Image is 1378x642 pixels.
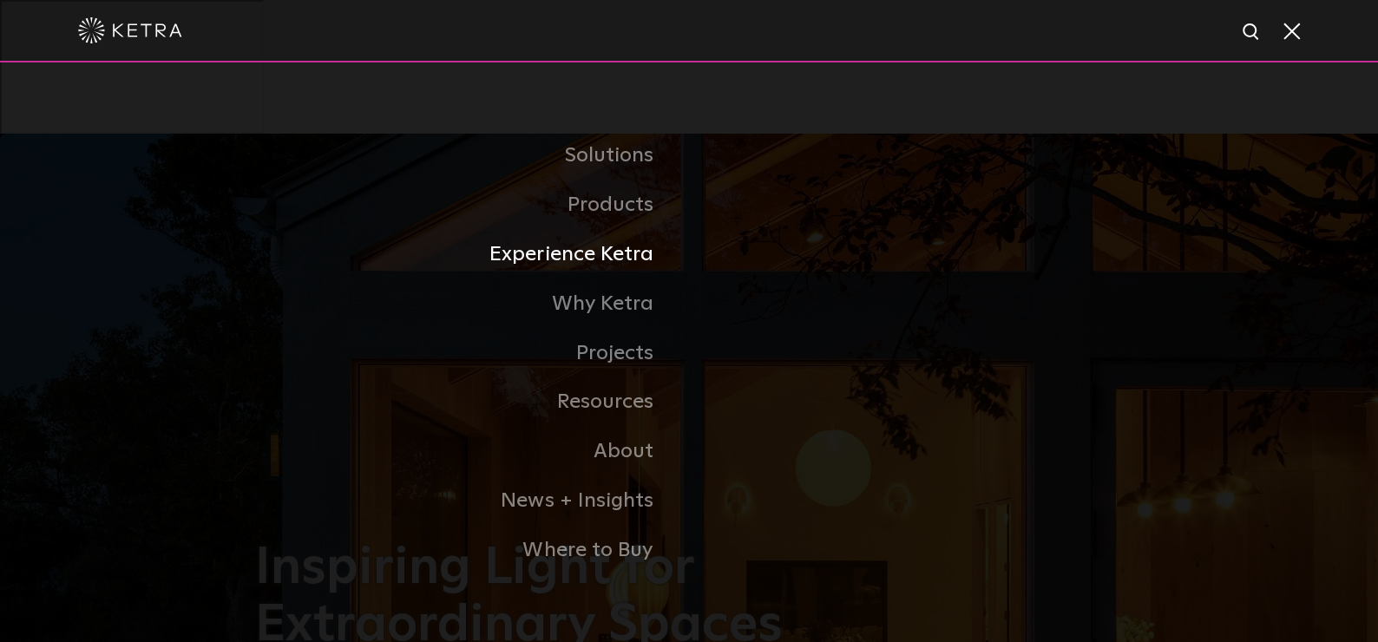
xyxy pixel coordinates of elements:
[255,230,689,279] a: Experience Ketra
[78,17,182,43] img: ketra-logo-2019-white
[255,279,689,329] a: Why Ketra
[255,526,689,575] a: Where to Buy
[255,476,689,526] a: News + Insights
[255,329,689,378] a: Projects
[255,427,689,476] a: About
[1241,22,1263,43] img: search icon
[255,377,689,427] a: Resources
[255,131,689,180] a: Solutions
[255,131,1123,574] div: Navigation Menu
[255,180,689,230] a: Products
